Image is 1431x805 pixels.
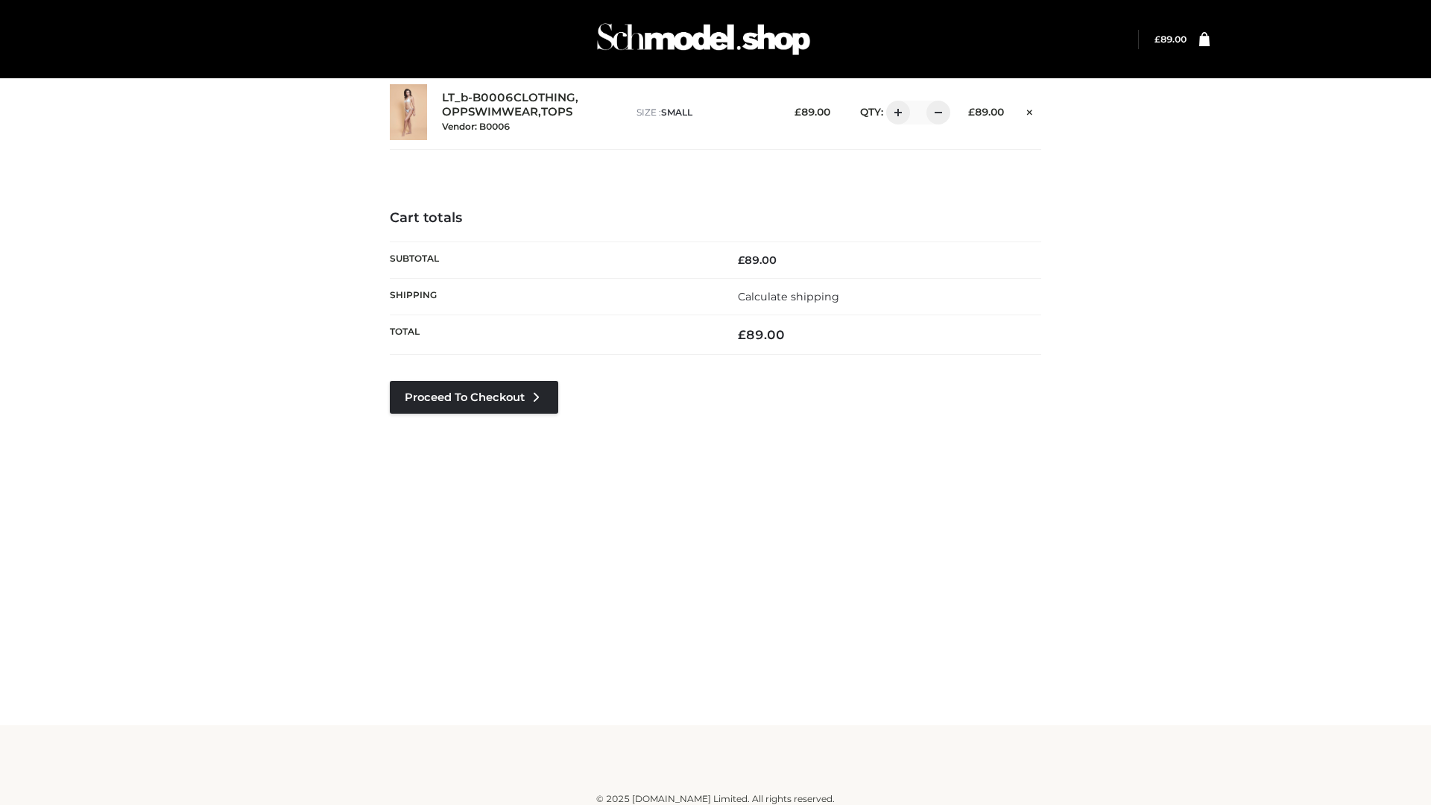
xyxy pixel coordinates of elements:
[390,381,558,414] a: Proceed to Checkout
[738,253,777,267] bdi: 89.00
[738,253,745,267] span: £
[738,327,746,342] span: £
[390,84,427,140] img: LT_b-B0006 - SMALL
[968,106,975,118] span: £
[592,10,815,69] img: Schmodel Admin 964
[1154,34,1187,45] bdi: 89.00
[968,106,1004,118] bdi: 89.00
[636,106,771,119] p: size :
[661,107,692,118] span: SMALL
[442,91,514,105] a: LT_b-B0006
[738,290,839,303] a: Calculate shipping
[390,278,715,315] th: Shipping
[442,91,622,133] div: , ,
[738,327,785,342] bdi: 89.00
[390,315,715,355] th: Total
[795,106,801,118] span: £
[795,106,830,118] bdi: 89.00
[442,105,538,119] a: OPPSWIMWEAR
[1154,34,1160,45] span: £
[541,105,572,119] a: TOPS
[1019,101,1041,120] a: Remove this item
[390,210,1041,227] h4: Cart totals
[442,121,510,132] small: Vendor: B0006
[845,101,945,124] div: QTY:
[390,241,715,278] th: Subtotal
[1154,34,1187,45] a: £89.00
[514,91,575,105] a: CLOTHING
